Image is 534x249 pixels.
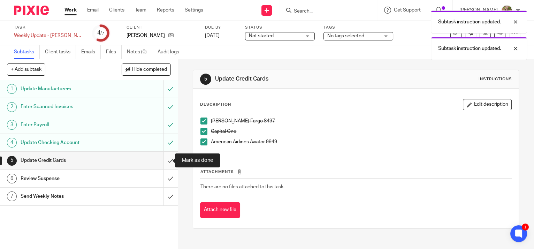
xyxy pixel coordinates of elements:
small: /7 [100,31,104,35]
p: Description [200,102,231,107]
div: 1 [522,224,529,231]
a: Subtasks [14,45,40,59]
p: Subtask instruction updated. [438,45,501,52]
p: [PERSON_NAME] [127,32,165,39]
a: Work [64,7,77,14]
a: Email [87,7,99,14]
label: Status [245,25,315,30]
div: 7 [7,191,17,201]
img: image.jpg [501,5,512,16]
button: Attach new file [200,202,240,218]
label: Client [127,25,196,30]
div: 5 [200,74,211,85]
p: [PERSON_NAME] Fargo 8497 [211,118,511,124]
label: Task [14,25,84,30]
div: Weekly Update - Wilson [14,32,84,39]
a: Client tasks [45,45,76,59]
div: 4 [97,29,104,37]
h1: Update Credit Cards [21,155,111,166]
div: 6 [7,174,17,183]
a: Clients [109,7,124,14]
div: 1 [7,84,17,94]
h1: Update Checking Account [21,137,111,148]
p: Subtask instruction updated. [438,18,501,25]
a: Team [135,7,146,14]
div: 3 [7,120,17,130]
div: 2 [7,102,17,112]
span: Attachments [200,170,234,174]
p: American Airlines Aviator 9949 [211,138,511,145]
img: Pixie [14,6,49,15]
span: [DATE] [205,33,220,38]
h1: Review Suspense [21,173,111,184]
span: Not started [249,33,274,38]
h1: Update Credit Cards [215,75,371,83]
div: 5 [7,156,17,166]
a: Audit logs [158,45,184,59]
div: Weekly Update - [PERSON_NAME] [14,32,84,39]
button: Hide completed [122,63,171,75]
span: Hide completed [132,67,167,73]
p: Capital One [211,128,511,135]
a: Emails [81,45,101,59]
div: Instructions [478,76,512,82]
a: Notes (0) [127,45,152,59]
label: Due by [205,25,236,30]
a: Settings [185,7,203,14]
h1: Update Manufacturers [21,84,111,94]
h1: Send Weekly Notes [21,191,111,202]
a: Files [106,45,122,59]
button: + Add subtask [7,63,45,75]
h1: Enter Payroll [21,120,111,130]
div: 4 [7,138,17,148]
span: There are no files attached to this task. [200,184,284,189]
h1: Enter Scanned Invoices [21,101,111,112]
button: Edit description [463,99,512,110]
a: Reports [157,7,174,14]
